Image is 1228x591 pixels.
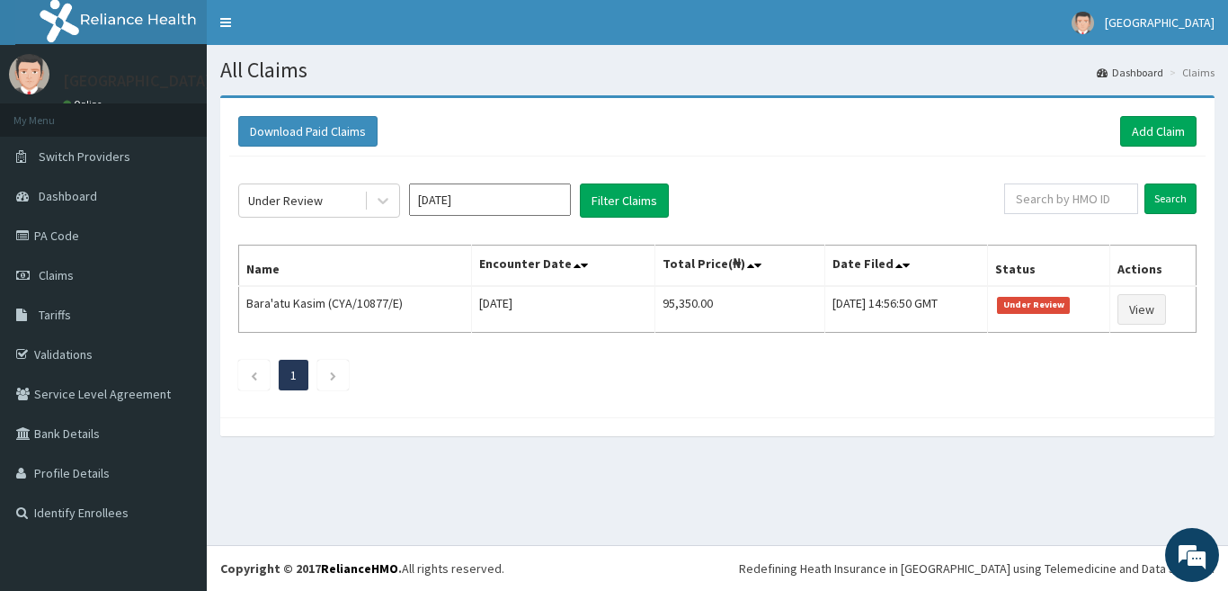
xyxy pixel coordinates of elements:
[321,560,398,577] a: RelianceHMO
[739,560,1215,578] div: Redefining Heath Insurance in [GEOGRAPHIC_DATA] using Telemedicine and Data Science!
[1105,14,1215,31] span: [GEOGRAPHIC_DATA]
[988,246,1109,287] th: Status
[220,560,402,577] strong: Copyright © 2017 .
[997,297,1070,313] span: Under Review
[39,267,74,283] span: Claims
[63,98,106,111] a: Online
[1097,65,1163,80] a: Dashboard
[250,367,258,383] a: Previous page
[63,73,211,89] p: [GEOGRAPHIC_DATA]
[1117,294,1166,325] a: View
[329,367,337,383] a: Next page
[1109,246,1196,287] th: Actions
[39,307,71,323] span: Tariffs
[33,90,73,135] img: d_794563401_company_1708531726252_794563401
[472,286,655,333] td: [DATE]
[472,246,655,287] th: Encounter Date
[1165,65,1215,80] li: Claims
[248,192,323,210] div: Under Review
[1120,116,1197,147] a: Add Claim
[295,9,338,52] div: Minimize live chat window
[104,179,248,361] span: We're online!
[220,58,1215,82] h1: All Claims
[409,184,571,216] input: Select Month and Year
[207,545,1228,591] footer: All rights reserved.
[9,397,343,460] textarea: Type your message and hit 'Enter'
[239,286,472,333] td: Bara'atu Kasim (CYA/10877/E)
[654,286,824,333] td: 95,350.00
[1144,184,1197,214] input: Search
[39,148,130,165] span: Switch Providers
[290,367,297,383] a: Page 1 is your current page
[1072,12,1094,34] img: User Image
[239,246,472,287] th: Name
[1004,184,1138,214] input: Search by HMO ID
[9,54,49,94] img: User Image
[580,184,669,218] button: Filter Claims
[824,286,988,333] td: [DATE] 14:56:50 GMT
[824,246,988,287] th: Date Filed
[654,246,824,287] th: Total Price(₦)
[93,101,302,124] div: Chat with us now
[39,188,97,204] span: Dashboard
[238,116,378,147] button: Download Paid Claims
